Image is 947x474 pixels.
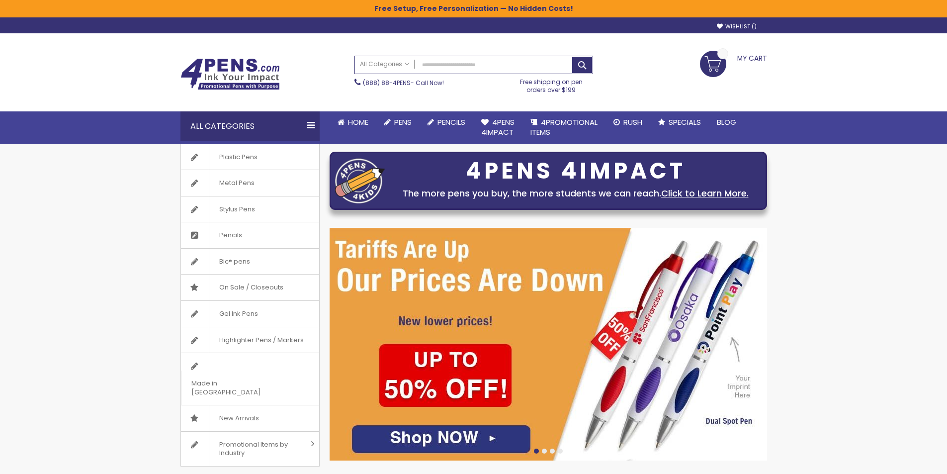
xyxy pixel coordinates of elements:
span: Bic® pens [209,249,260,275]
a: Plastic Pens [181,144,319,170]
img: /cheap-promotional-products.html [330,228,767,461]
div: Free shipping on pen orders over $199 [510,74,593,94]
span: New Arrivals [209,405,269,431]
a: (888) 88-4PENS [363,79,411,87]
a: Pens [376,111,420,133]
a: Rush [605,111,650,133]
span: Pencils [209,222,252,248]
span: Promotional Items by Industry [209,432,307,466]
span: Highlighter Pens / Markers [209,327,314,353]
span: Made in [GEOGRAPHIC_DATA] [181,371,294,405]
a: Blog [709,111,744,133]
a: Highlighter Pens / Markers [181,327,319,353]
a: New Arrivals [181,405,319,431]
a: Specials [650,111,709,133]
a: Gel Ink Pens [181,301,319,327]
div: The more pens you buy, the more students we can reach. [390,187,762,200]
span: Metal Pens [209,170,264,196]
a: Pencils [420,111,473,133]
img: 4Pens Custom Pens and Promotional Products [180,58,280,90]
a: Promotional Items by Industry [181,432,319,466]
span: Pens [394,117,412,127]
div: All Categories [180,111,320,141]
span: On Sale / Closeouts [209,275,293,300]
span: All Categories [360,60,410,68]
span: Rush [623,117,642,127]
span: Specials [669,117,701,127]
span: Pencils [437,117,465,127]
span: 4Pens 4impact [481,117,515,137]
a: Home [330,111,376,133]
img: four_pen_logo.png [335,158,385,203]
span: Blog [717,117,736,127]
span: Home [348,117,368,127]
span: 4PROMOTIONAL ITEMS [530,117,598,137]
a: Made in [GEOGRAPHIC_DATA] [181,353,319,405]
span: Plastic Pens [209,144,267,170]
a: 4PROMOTIONALITEMS [522,111,605,144]
a: Wishlist [717,23,757,30]
a: All Categories [355,56,415,73]
span: Gel Ink Pens [209,301,268,327]
a: 4Pens4impact [473,111,522,144]
div: 4PENS 4IMPACT [390,161,762,182]
span: Stylus Pens [209,196,265,222]
a: Pencils [181,222,319,248]
a: Click to Learn More. [661,187,749,199]
a: Stylus Pens [181,196,319,222]
a: Metal Pens [181,170,319,196]
a: Bic® pens [181,249,319,275]
span: - Call Now! [363,79,444,87]
a: On Sale / Closeouts [181,275,319,300]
